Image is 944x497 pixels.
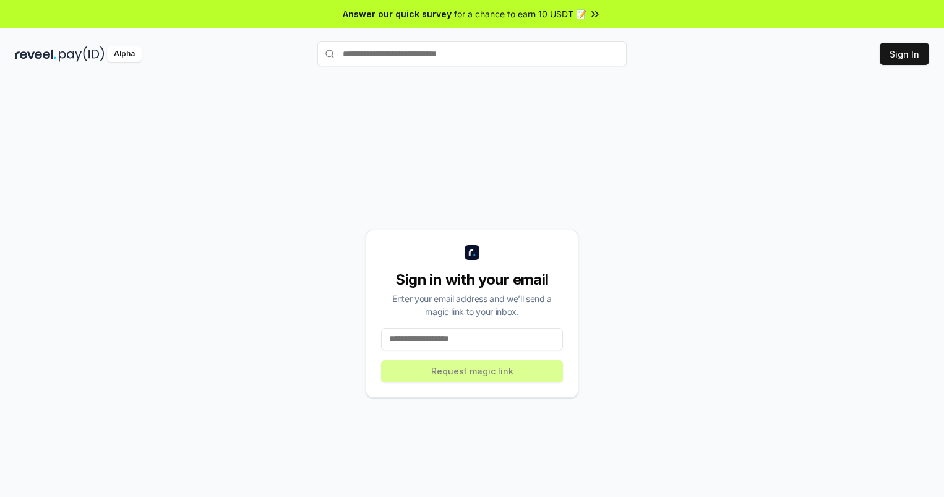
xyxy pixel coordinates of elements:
img: pay_id [59,46,105,62]
span: Answer our quick survey [343,7,452,20]
img: reveel_dark [15,46,56,62]
div: Enter your email address and we’ll send a magic link to your inbox. [381,292,563,318]
div: Sign in with your email [381,270,563,290]
span: for a chance to earn 10 USDT 📝 [454,7,586,20]
button: Sign In [880,43,929,65]
div: Alpha [107,46,142,62]
img: logo_small [465,245,479,260]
